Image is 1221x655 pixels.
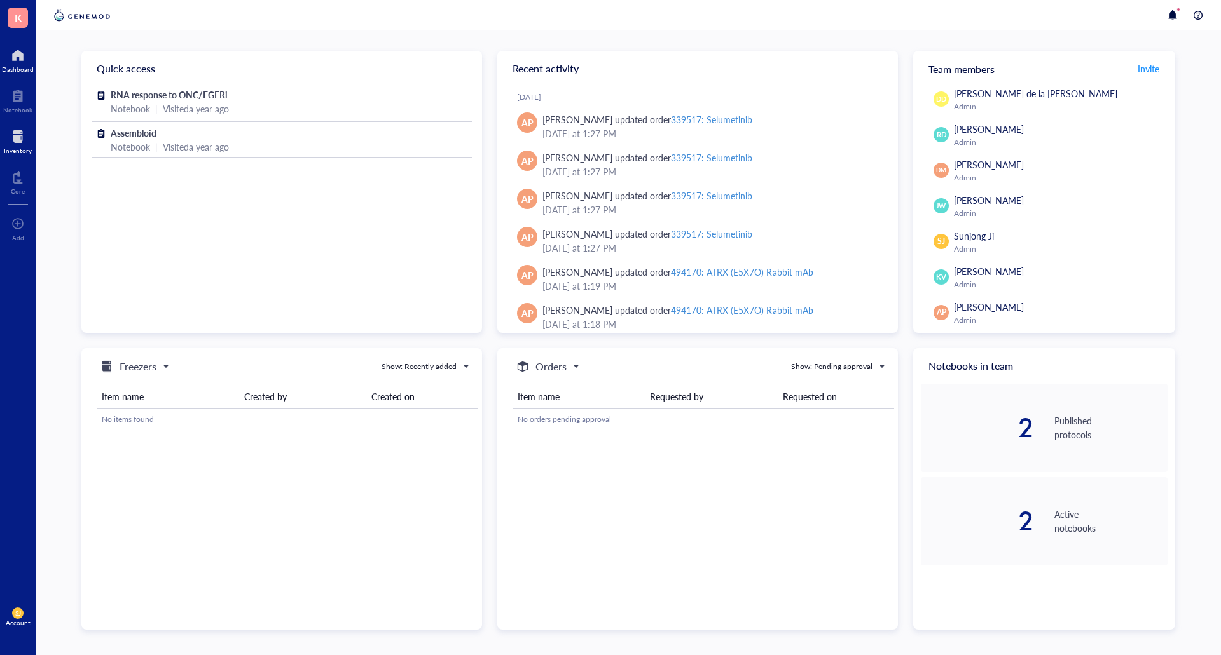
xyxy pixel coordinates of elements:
[542,303,813,317] div: [PERSON_NAME] updated order
[1138,62,1159,75] span: Invite
[507,107,888,145] a: AP[PERSON_NAME] updated order339517: Selumetinib[DATE] at 1:27 PM
[382,361,457,372] div: Show: Recently added
[671,266,813,278] div: 494170: ATRX (E5X7O) Rabbit mAb
[954,300,1024,313] span: [PERSON_NAME]
[155,102,158,116] div: |
[81,51,482,86] div: Quick access
[954,208,1162,219] div: Admin
[507,184,888,222] a: AP[PERSON_NAME] updated order339517: Selumetinib[DATE] at 1:27 PM
[936,201,946,211] span: JW
[542,279,878,293] div: [DATE] at 1:19 PM
[15,10,22,25] span: K
[542,203,878,217] div: [DATE] at 1:27 PM
[542,165,878,179] div: [DATE] at 1:27 PM
[921,415,1034,440] div: 2
[791,361,873,372] div: Show: Pending approval
[163,102,229,116] div: Visited a year ago
[535,359,567,374] h5: Orders
[507,145,888,184] a: AP[PERSON_NAME] updated order339517: Selumetinib[DATE] at 1:27 PM
[671,113,752,126] div: 339517: Selumetinib
[3,106,32,114] div: Notebook
[1054,414,1168,442] div: Published protocols
[518,414,889,425] div: No orders pending approval
[239,385,366,409] th: Created by
[671,227,752,240] div: 339517: Selumetinib
[954,280,1162,290] div: Admin
[513,385,645,409] th: Item name
[542,112,752,126] div: [PERSON_NAME] updated order
[954,315,1162,325] div: Admin
[542,189,752,203] div: [PERSON_NAME] updated order
[521,154,534,168] span: AP
[11,187,25,195] div: Core
[936,94,946,104] span: DD
[1137,58,1160,79] button: Invite
[542,151,752,165] div: [PERSON_NAME] updated order
[921,508,1034,534] div: 2
[542,265,813,279] div: [PERSON_NAME] updated order
[936,130,946,140] span: RD
[542,241,878,255] div: [DATE] at 1:27 PM
[51,8,113,23] img: genemod-logo
[366,385,478,409] th: Created on
[521,306,534,320] span: AP
[954,137,1162,147] div: Admin
[521,116,534,130] span: AP
[954,173,1162,183] div: Admin
[521,230,534,244] span: AP
[954,244,1162,254] div: Admin
[542,227,752,241] div: [PERSON_NAME] updated order
[517,92,888,102] div: [DATE]
[102,414,473,425] div: No items found
[3,86,32,114] a: Notebook
[954,158,1024,171] span: [PERSON_NAME]
[913,348,1175,384] div: Notebooks in team
[507,222,888,260] a: AP[PERSON_NAME] updated order339517: Selumetinib[DATE] at 1:27 PM
[97,385,239,409] th: Item name
[954,229,994,242] span: Sunjong Ji
[111,102,150,116] div: Notebook
[521,192,534,206] span: AP
[936,272,946,283] span: KV
[542,126,878,140] div: [DATE] at 1:27 PM
[937,307,946,318] span: AP
[671,304,813,316] div: 494170: ATRX (E5X7O) Rabbit mAb
[936,166,946,175] span: DM
[2,45,34,73] a: Dashboard
[937,236,945,247] span: SJ
[954,87,1117,100] span: [PERSON_NAME] de la [PERSON_NAME]
[671,189,752,202] div: 339517: Selumetinib
[6,619,31,626] div: Account
[913,51,1175,86] div: Team members
[645,385,777,409] th: Requested by
[507,298,888,336] a: AP[PERSON_NAME] updated order494170: ATRX (E5X7O) Rabbit mAb[DATE] at 1:18 PM
[954,123,1024,135] span: [PERSON_NAME]
[2,65,34,73] div: Dashboard
[11,167,25,195] a: Core
[15,609,21,617] span: SJ
[120,359,156,374] h5: Freezers
[521,268,534,282] span: AP
[4,147,32,154] div: Inventory
[954,265,1024,278] span: [PERSON_NAME]
[954,102,1162,112] div: Admin
[12,234,24,241] div: Add
[1054,507,1168,535] div: Active notebooks
[954,194,1024,206] span: [PERSON_NAME]
[111,88,228,101] span: RNA response to ONC/EGFRi
[111,126,156,139] span: Assembloid
[507,260,888,298] a: AP[PERSON_NAME] updated order494170: ATRX (E5X7O) Rabbit mAb[DATE] at 1:19 PM
[155,140,158,154] div: |
[671,151,752,164] div: 339517: Selumetinib
[111,140,150,154] div: Notebook
[163,140,229,154] div: Visited a year ago
[778,385,894,409] th: Requested on
[497,51,898,86] div: Recent activity
[4,126,32,154] a: Inventory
